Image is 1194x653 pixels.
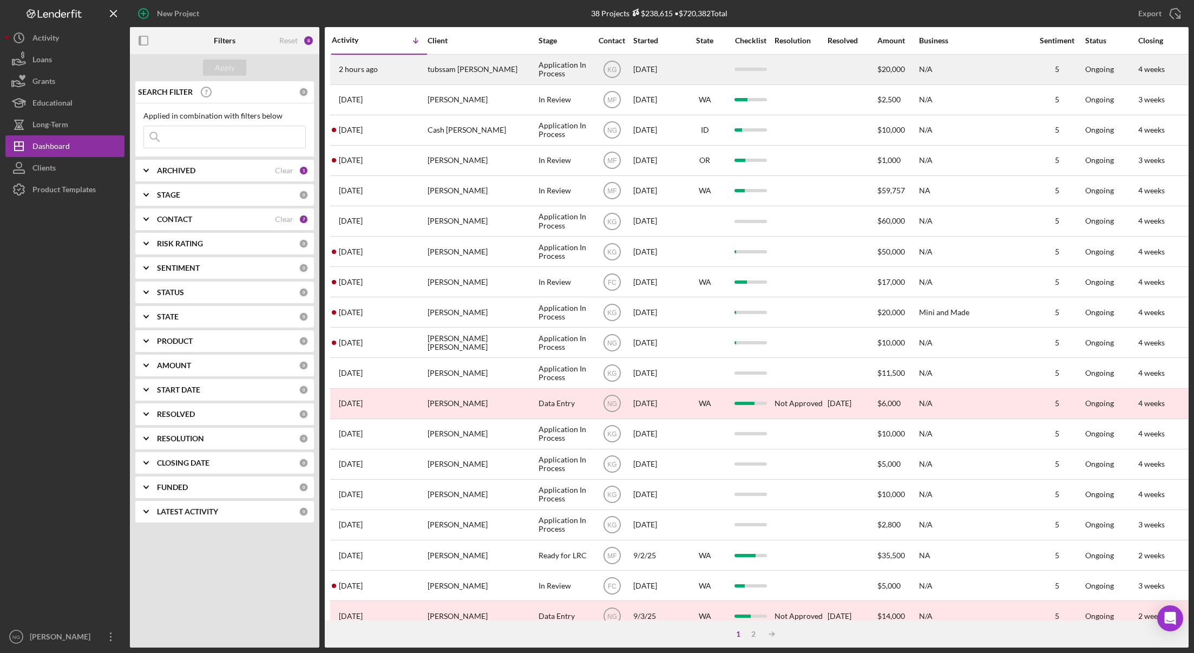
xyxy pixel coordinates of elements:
text: MF [607,157,616,165]
div: [DATE] [633,177,682,205]
button: Activity [5,27,124,49]
time: 4 weeks [1138,186,1165,195]
div: Long-Term [32,114,68,138]
time: 3 weeks [1138,95,1165,104]
time: 4 weeks [1138,277,1165,286]
div: [DATE] [633,116,682,145]
time: 4 weeks [1138,338,1165,347]
div: Business [919,36,1027,45]
time: 4 weeks [1138,368,1165,377]
div: 5 [1030,490,1084,499]
div: WA [683,551,726,560]
div: Application In Process [539,116,591,145]
div: In Review [539,177,591,205]
div: Ready for LRC [539,541,591,570]
div: 5 [1030,308,1084,317]
div: Application In Process [539,237,591,266]
text: KG [607,491,616,499]
text: KG [607,66,616,74]
div: [PERSON_NAME] [428,511,536,539]
div: Application In Process [539,207,591,236]
div: 5 [1030,399,1084,408]
div: $6,000 [877,389,918,418]
div: Application In Process [539,511,591,539]
div: Loans [32,49,52,73]
text: FC [608,582,616,590]
div: 5 [1030,582,1084,590]
time: 2025-09-11 04:11 [339,551,363,560]
time: 2025-09-13 01:29 [339,369,363,377]
div: [PERSON_NAME] [428,267,536,296]
div: In Review [539,146,591,175]
text: NG [607,127,617,134]
b: ARCHIVED [157,166,195,175]
div: Cash [PERSON_NAME] [428,116,536,145]
div: New Project [157,3,199,24]
div: 7 [299,214,309,224]
div: 0 [299,507,309,517]
div: 5 [1030,186,1084,195]
b: SEARCH FILTER [138,88,193,96]
div: [DATE] [633,237,682,266]
div: [DATE] [828,602,876,630]
a: Dashboard [5,135,124,157]
span: $2,800 [877,520,901,529]
div: tubssam [PERSON_NAME] [428,55,536,84]
div: [PERSON_NAME] [428,237,536,266]
time: 4 weeks [1138,64,1165,74]
div: 5 [1030,429,1084,438]
time: 4 weeks [1138,489,1165,499]
div: 0 [299,482,309,492]
div: [PERSON_NAME] [428,541,536,570]
div: NA [919,541,1027,570]
div: Amount [877,36,918,45]
time: 3 weeks [1138,155,1165,165]
div: 9/3/25 [633,602,682,630]
span: $1,000 [877,155,901,165]
div: WA [683,612,726,621]
div: [DATE] [633,420,682,448]
div: Ongoing [1085,126,1114,134]
div: 0 [299,239,309,249]
time: 2025-09-11 22:12 [339,520,363,529]
div: [PERSON_NAME] [428,146,536,175]
a: Clients [5,157,124,179]
text: MF [607,96,616,104]
div: Dashboard [32,135,70,160]
div: Ongoing [1085,278,1114,286]
span: $2,500 [877,95,901,104]
div: [DATE] [633,207,682,236]
div: Open Intercom Messenger [1157,605,1183,631]
span: $17,000 [877,277,905,286]
div: 5 [1030,369,1084,377]
div: [DATE] [633,358,682,387]
div: WA [683,278,726,286]
div: 8 [303,35,314,46]
b: SENTIMENT [157,264,200,272]
div: N/A [919,207,1027,236]
div: N/A [919,55,1027,84]
time: 3 weeks [1138,520,1165,529]
div: WA [683,399,726,408]
time: 2 weeks [1138,551,1165,560]
div: 5 [1030,338,1084,347]
div: Ongoing [1085,460,1114,468]
text: MF [607,552,616,559]
span: $10,000 [877,125,905,134]
div: Grants [32,70,55,95]
div: Activity [32,27,59,51]
div: Clients [32,157,56,181]
div: [PERSON_NAME] [428,298,536,326]
button: New Project [130,3,210,24]
b: START DATE [157,386,200,394]
div: OR [683,156,726,165]
div: [PERSON_NAME] [PERSON_NAME] [428,328,536,357]
time: 2025-09-12 16:28 [339,429,363,438]
span: $10,000 [877,338,905,347]
time: 2025-09-12 13:11 [339,460,363,468]
div: 0 [299,190,309,200]
b: PRODUCT [157,337,193,345]
div: Ongoing [1085,95,1114,104]
text: KG [607,521,616,529]
div: Application In Process [539,55,591,84]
